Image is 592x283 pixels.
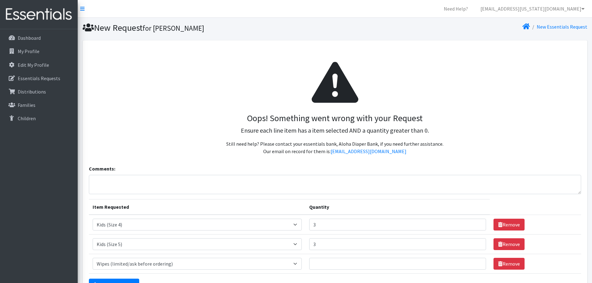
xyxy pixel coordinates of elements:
p: Distributions [18,89,46,95]
a: Dashboard [2,32,75,44]
a: [EMAIL_ADDRESS][DOMAIN_NAME] [331,148,406,154]
a: My Profile [2,45,75,57]
p: Children [18,115,36,121]
a: Need Help? [439,2,473,15]
a: Remove [493,238,525,250]
h3: Oops! Something went wrong with your Request [94,113,576,124]
a: Children [2,112,75,125]
a: Edit My Profile [2,59,75,71]
p: My Profile [18,48,39,54]
p: Essentials Requests [18,75,60,81]
img: HumanEssentials [2,4,75,25]
a: Essentials Requests [2,72,75,84]
a: [EMAIL_ADDRESS][US_STATE][DOMAIN_NAME] [475,2,590,15]
a: Remove [493,219,525,231]
p: Ensure each line item has a item selected AND a quantity greater than 0. [94,126,576,135]
a: New Essentials Request [537,24,587,30]
a: Distributions [2,85,75,98]
p: Edit My Profile [18,62,49,68]
th: Quantity [305,199,490,215]
p: Dashboard [18,35,41,41]
a: Remove [493,258,525,270]
th: Item Requested [89,199,305,215]
p: Still need help? Please contact your essentials bank, Aloha Diaper Bank, if you need further assi... [94,140,576,155]
p: Families [18,102,35,108]
small: for [PERSON_NAME] [143,24,204,33]
a: Families [2,99,75,111]
h1: New Request [83,22,333,33]
label: Comments: [89,165,115,172]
